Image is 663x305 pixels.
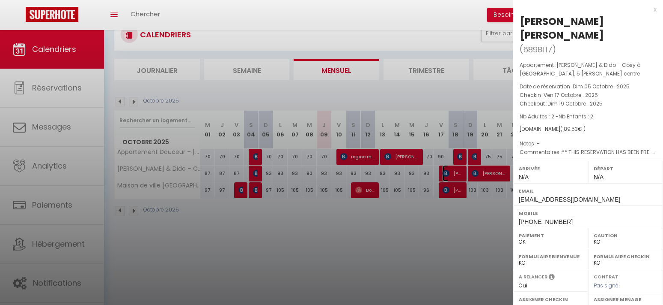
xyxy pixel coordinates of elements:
[520,100,657,108] p: Checkout :
[562,125,578,133] span: 189.53
[594,252,657,261] label: Formulaire Checkin
[519,252,583,261] label: Formulaire Bienvenue
[594,164,657,173] label: Départ
[537,140,540,147] span: -
[547,100,603,107] span: Dim 19 Octobre . 2025
[549,273,555,283] i: Sélectionner OUI si vous souhaiter envoyer les séquences de messages post-checkout
[520,82,657,91] p: Date de réservation :
[519,273,547,281] label: A relancer
[594,282,618,289] span: Pas signé
[519,187,657,195] label: Email
[594,273,618,279] label: Contrat
[560,125,586,133] span: ( € )
[544,91,598,99] span: Ven 17 Octobre . 2025
[520,125,657,133] div: [DOMAIN_NAME]
[519,174,529,181] span: N/A
[559,113,593,120] span: Nb Enfants : 2
[519,295,583,304] label: Assigner Checkin
[519,231,583,240] label: Paiement
[594,231,657,240] label: Caution
[519,164,583,173] label: Arrivée
[520,139,657,148] p: Notes :
[519,218,573,225] span: [PHONE_NUMBER]
[520,113,593,120] span: Nb Adultes : 2 -
[523,44,552,55] span: 6898117
[520,15,657,42] div: [PERSON_NAME] [PERSON_NAME]
[519,209,657,217] label: Mobile
[519,196,620,203] span: [EMAIL_ADDRESS][DOMAIN_NAME]
[520,61,641,77] span: [PERSON_NAME] & Dido – Cosy à [GEOGRAPHIC_DATA], 5 [PERSON_NAME] centre
[520,43,556,55] span: ( )
[594,174,604,181] span: N/A
[520,148,657,157] p: Commentaires :
[520,61,657,78] p: Appartement :
[513,4,657,15] div: x
[573,83,630,90] span: Dim 05 Octobre . 2025
[520,91,657,100] p: Checkin :
[594,295,657,304] label: Assigner Menage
